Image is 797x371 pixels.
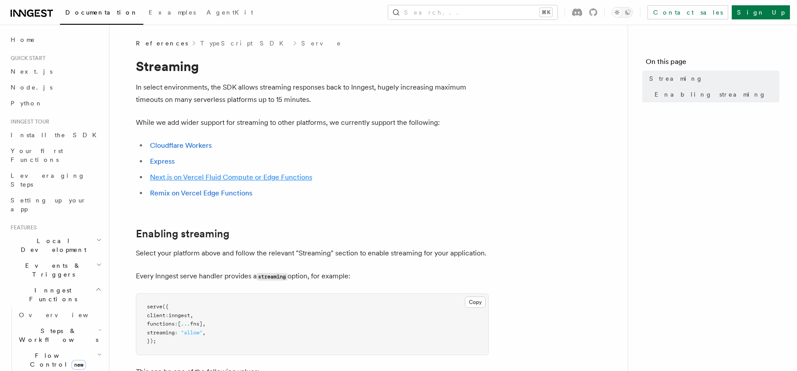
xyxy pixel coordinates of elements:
[7,118,49,125] span: Inngest tour
[7,261,96,279] span: Events & Triggers
[647,5,728,19] a: Contact sales
[190,312,193,319] span: ,
[388,5,558,19] button: Search...⌘K
[162,304,168,310] span: ({
[11,68,52,75] span: Next.js
[206,9,253,16] span: AgentKit
[60,3,143,25] a: Documentation
[655,90,766,99] span: Enabling streaming
[649,74,703,83] span: Streaming
[7,64,104,79] a: Next.js
[136,39,188,48] span: References
[150,189,252,197] a: Remix on Vercel Edge Functions
[136,81,489,106] p: In select environments, the SDK allows streaming responses back to Inngest, hugely increasing max...
[7,286,95,304] span: Inngest Functions
[15,323,104,348] button: Steps & Workflows
[136,116,489,129] p: While we add wider support for streaming to other platforms, we currently support the following:
[7,258,104,282] button: Events & Triggers
[7,127,104,143] a: Install the SDK
[200,39,289,48] a: TypeScript SDK
[257,273,288,281] code: streaming
[646,56,779,71] h4: On this page
[181,321,190,327] span: ...
[15,307,104,323] a: Overview
[11,147,63,163] span: Your first Functions
[147,304,162,310] span: serve
[7,55,45,62] span: Quick start
[147,312,165,319] span: client
[143,3,201,24] a: Examples
[7,236,96,254] span: Local Development
[646,71,779,86] a: Streaming
[7,143,104,168] a: Your first Functions
[11,84,52,91] span: Node.js
[147,338,156,344] span: });
[168,312,190,319] span: inngest
[732,5,790,19] a: Sign Up
[181,330,202,336] span: "allow"
[136,270,489,283] p: Every Inngest serve handler provides a option, for example:
[11,100,43,107] span: Python
[651,86,779,102] a: Enabling streaming
[150,173,312,181] a: Next.js on Vercel Fluid Compute or Edge Functions
[7,95,104,111] a: Python
[7,168,104,192] a: Leveraging Steps
[301,39,342,48] a: Serve
[540,8,552,17] kbd: ⌘K
[150,141,212,150] a: Cloudflare Workers
[7,32,104,48] a: Home
[175,321,178,327] span: :
[201,3,258,24] a: AgentKit
[149,9,196,16] span: Examples
[150,157,175,165] a: Express
[136,247,489,259] p: Select your platform above and follow the relevant "Streaming" section to enable streaming for yo...
[136,228,229,240] a: Enabling streaming
[178,321,181,327] span: [
[71,360,86,370] span: new
[7,282,104,307] button: Inngest Functions
[11,35,35,44] span: Home
[19,311,110,319] span: Overview
[11,197,86,213] span: Setting up your app
[165,312,168,319] span: :
[612,7,633,18] button: Toggle dark mode
[7,224,37,231] span: Features
[65,9,138,16] span: Documentation
[15,351,97,369] span: Flow Control
[202,321,206,327] span: ,
[190,321,202,327] span: fns]
[175,330,178,336] span: :
[147,330,175,336] span: streaming
[136,58,489,74] h1: Streaming
[7,233,104,258] button: Local Development
[202,330,206,336] span: ,
[11,172,85,188] span: Leveraging Steps
[11,131,102,139] span: Install the SDK
[15,326,98,344] span: Steps & Workflows
[7,79,104,95] a: Node.js
[7,192,104,217] a: Setting up your app
[147,321,175,327] span: functions
[465,296,486,308] button: Copy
